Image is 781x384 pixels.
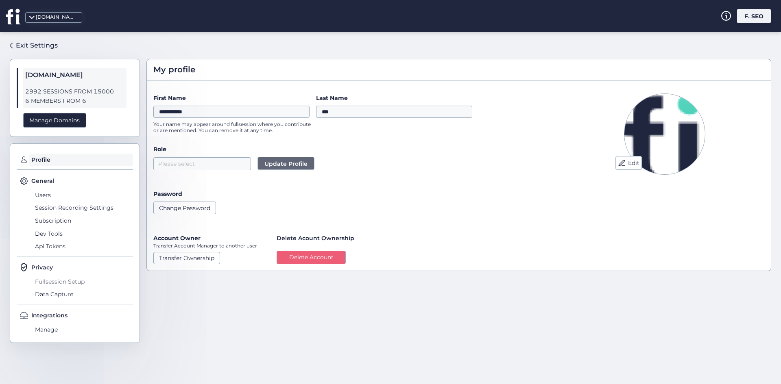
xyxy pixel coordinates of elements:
[25,96,124,106] span: 6 MEMBERS FROM 6
[153,190,182,197] label: Password
[16,40,58,50] div: Exit Settings
[737,9,771,23] div: F. SEO
[615,156,642,170] button: Edit
[25,87,124,96] span: 2992 SESSIONS FROM 15000
[31,176,55,185] span: General
[36,13,76,21] div: [DOMAIN_NAME]
[153,234,201,242] label: Account Owner
[33,189,133,202] span: Users
[29,154,133,167] span: Profile
[33,202,133,215] span: Session Recording Settings
[153,243,257,249] p: Transfer Account Manager to another user
[277,234,354,243] span: Delete Acount Ownership
[25,70,124,80] span: [DOMAIN_NAME]
[624,93,705,175] img: Avatar Picture
[277,251,346,265] button: Delete Account
[31,263,53,272] span: Privacy
[153,93,310,102] label: First Name
[316,93,472,102] label: Last Name
[33,240,133,253] span: Api Tokens
[153,63,195,76] span: My profile
[153,121,316,133] p: Your name may appear around fullsession where you contribute or are mentioned. You can remove it ...
[33,275,133,288] span: Fullsession Setup
[153,252,220,264] button: Transfer Ownership
[31,311,68,320] span: Integrations
[153,145,552,154] label: Role
[33,288,133,301] span: Data Capture
[33,323,133,336] span: Manage
[33,227,133,240] span: Dev Tools
[33,214,133,227] span: Subscription
[257,157,314,170] button: Update Profile
[153,202,216,214] button: Change Password
[23,113,86,128] div: Manage Domains
[10,39,58,52] a: Exit Settings
[264,159,308,168] span: Update Profile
